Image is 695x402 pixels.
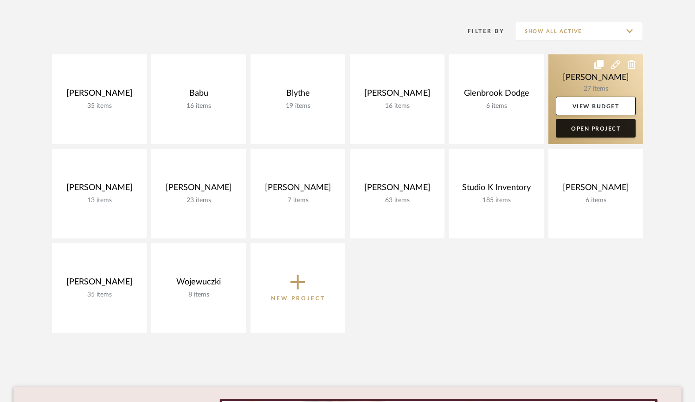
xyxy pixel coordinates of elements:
a: View Budget [556,97,636,115]
div: 6 items [457,102,536,110]
button: New Project [251,243,345,333]
div: [PERSON_NAME] [159,183,238,197]
div: Babu [159,88,238,102]
div: [PERSON_NAME] [357,183,437,197]
div: 185 items [457,197,536,204]
div: 6 items [556,197,636,204]
div: [PERSON_NAME] [258,183,338,197]
div: [PERSON_NAME] [556,183,636,197]
a: Open Project [556,119,636,138]
div: 16 items [159,102,238,110]
div: Filter By [456,26,504,36]
div: Wojewuczki [159,277,238,291]
p: New Project [271,294,325,303]
div: Blythe [258,88,338,102]
div: 13 items [59,197,139,204]
div: 63 items [357,197,437,204]
div: 16 items [357,102,437,110]
div: 19 items [258,102,338,110]
div: 35 items [59,102,139,110]
div: Studio K Inventory [457,183,536,197]
div: [PERSON_NAME] [59,183,139,197]
div: 23 items [159,197,238,204]
div: Glenbrook Dodge [457,88,536,102]
div: [PERSON_NAME] [59,277,139,291]
div: 35 items [59,291,139,299]
div: [PERSON_NAME] [59,88,139,102]
div: [PERSON_NAME] [357,88,437,102]
div: 8 items [159,291,238,299]
div: 7 items [258,197,338,204]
